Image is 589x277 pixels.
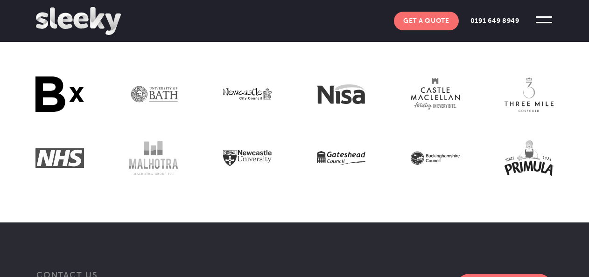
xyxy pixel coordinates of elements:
img: Primula [505,140,554,176]
img: Gateshead Council [317,151,366,166]
a: 0191 649 8949 [461,12,529,30]
img: NHS [35,148,84,168]
img: Newcastle City Council [223,88,272,100]
img: Malhotra Group [129,141,178,175]
img: Sleeky Web Design Newcastle [36,7,121,35]
img: Nisa [317,84,366,104]
a: Get A Quote [394,12,459,30]
img: Newcastle University [223,150,272,166]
